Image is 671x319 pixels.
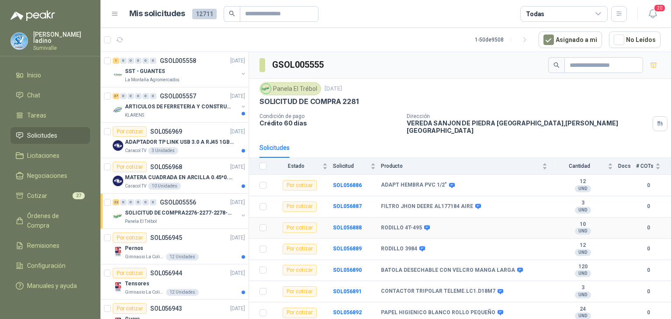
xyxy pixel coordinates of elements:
[553,306,613,313] b: 24
[283,222,317,233] div: Por cotizar
[113,176,123,186] img: Company Logo
[113,140,123,151] img: Company Logo
[636,202,661,211] b: 0
[283,286,317,297] div: Por cotizar
[113,232,147,243] div: Por cotizar
[150,235,182,241] p: SOL056945
[283,201,317,212] div: Por cotizar
[150,93,156,99] div: 0
[120,93,127,99] div: 0
[27,241,59,250] span: Remisiones
[125,173,234,182] p: MATERA CUADRADA EN ARCILLA 0.45*0.45*0.40
[150,164,182,170] p: SOL056968
[333,309,362,316] b: SOL056892
[11,33,28,49] img: Company Logo
[333,267,362,273] a: SOL056890
[120,199,127,205] div: 0
[113,246,123,257] img: Company Logo
[381,246,417,253] b: RODILLO 3984
[230,234,245,242] p: [DATE]
[259,119,400,127] p: Crédito 60 días
[283,308,317,318] div: Por cotizar
[636,309,661,317] b: 0
[27,90,40,100] span: Chat
[381,158,553,175] th: Producto
[113,58,119,64] div: 1
[654,4,666,12] span: 20
[100,229,249,264] a: Por cotizarSOL056945[DATE] Company LogoPernosGimnasio La Colina12 Unidades
[150,305,182,312] p: SOL056943
[636,163,654,169] span: # COTs
[261,84,271,94] img: Company Logo
[100,123,249,158] a: Por cotizarSOL056969[DATE] Company LogoADAPTADOR TP LINK USB 3.0 A RJ45 1GB WINDOWSCaracol TV3 Un...
[113,93,119,99] div: 37
[10,10,55,21] img: Logo peakr
[113,282,123,292] img: Company Logo
[553,284,613,291] b: 3
[230,305,245,313] p: [DATE]
[150,128,182,135] p: SOL056969
[575,291,591,298] div: UND
[636,288,661,296] b: 0
[381,309,495,316] b: PAPEL HIGIENICO BLANCO ROLLO PEQUEÑO
[113,162,147,172] div: Por cotizar
[33,31,90,44] p: [PERSON_NAME] ladino
[142,199,149,205] div: 0
[230,163,245,171] p: [DATE]
[272,58,325,72] h3: GSOL005555
[553,163,606,169] span: Cantidad
[575,228,591,235] div: UND
[645,6,661,22] button: 20
[125,253,164,260] p: Gimnasio La Colina
[575,185,591,192] div: UND
[333,288,362,295] a: SOL056891
[636,224,661,232] b: 0
[125,76,180,83] p: La Montaña Agromercados
[539,31,602,48] button: Asignado a mi
[27,211,82,230] span: Órdenes de Compra
[381,267,515,274] b: BATOLA DESECHABLE CON VELCRO MANGA LARGA
[73,192,85,199] span: 27
[33,45,90,51] p: Sumivalle
[381,203,473,210] b: FILTRO JHON DEERE AL177184 AIRE
[10,87,90,104] a: Chat
[128,199,134,205] div: 0
[10,107,90,124] a: Tareas
[142,58,149,64] div: 0
[333,163,369,169] span: Solicitud
[333,182,362,188] a: SOL056886
[553,200,613,207] b: 3
[553,158,618,175] th: Cantidad
[407,119,649,134] p: VEREDA SANJON DE PIEDRA [GEOGRAPHIC_DATA] , [PERSON_NAME][GEOGRAPHIC_DATA]
[113,69,123,80] img: Company Logo
[113,91,247,119] a: 37 0 0 0 0 0 GSOL005557[DATE] Company LogoARTICULOS DE FERRETERIA Y CONSTRUCCION EN GENERALKLARENS
[381,163,540,169] span: Producto
[553,221,613,228] b: 10
[333,203,362,209] a: SOL056887
[10,67,90,83] a: Inicio
[125,289,164,296] p: Gimnasio La Colina
[230,269,245,277] p: [DATE]
[27,151,59,160] span: Licitaciones
[135,199,142,205] div: 0
[128,93,134,99] div: 0
[135,58,142,64] div: 0
[120,58,127,64] div: 0
[113,211,123,222] img: Company Logo
[10,147,90,164] a: Licitaciones
[150,199,156,205] div: 0
[10,277,90,294] a: Manuales y ayuda
[381,288,495,295] b: CONTACTOR TRIPOLAR TELEME.LC1.D18M7
[229,10,235,17] span: search
[125,280,149,288] p: Tensores
[166,289,199,296] div: 12 Unidades
[407,113,649,119] p: Dirección
[230,128,245,136] p: [DATE]
[272,163,321,169] span: Estado
[113,55,247,83] a: 1 0 0 0 0 0 GSOL005558[DATE] Company LogoSST - GUANTESLa Montaña Agromercados
[113,197,247,225] a: 22 0 0 0 0 0 GSOL005556[DATE] Company LogoSOLICITUD DE COMPRA2276-2277-2278-2284-2285-Panela El T...
[575,270,591,277] div: UND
